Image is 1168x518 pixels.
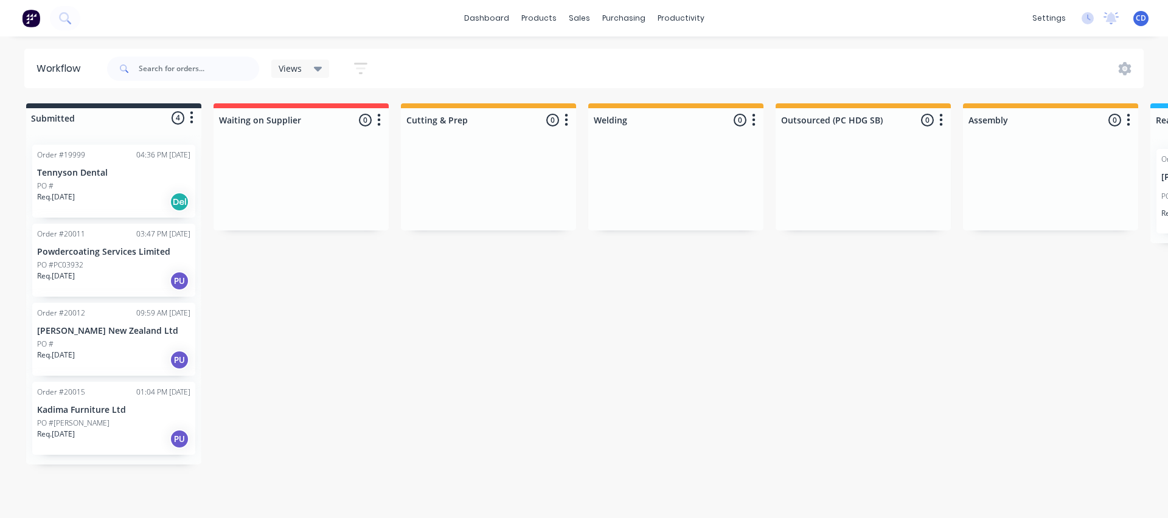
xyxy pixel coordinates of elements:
div: sales [563,9,596,27]
p: Req. [DATE] [37,192,75,202]
p: Powdercoating Services Limited [37,247,190,257]
p: Req. [DATE] [37,350,75,361]
div: Order #1999904:36 PM [DATE]Tennyson DentalPO #Req.[DATE]Del [32,145,195,218]
p: [PERSON_NAME] New Zealand Ltd [37,326,190,336]
img: Factory [22,9,40,27]
div: Order #20012 [37,308,85,319]
div: 09:59 AM [DATE] [136,308,190,319]
div: 04:36 PM [DATE] [136,150,190,161]
div: PU [170,271,189,291]
input: Search for orders... [139,57,259,81]
div: products [515,9,563,27]
div: productivity [652,9,711,27]
p: PO #[PERSON_NAME] [37,418,109,429]
p: PO # [37,181,54,192]
p: Kadima Furniture Ltd [37,405,190,415]
div: Order #2001209:59 AM [DATE][PERSON_NAME] New Zealand LtdPO #Req.[DATE]PU [32,303,195,376]
div: Order #2001103:47 PM [DATE]Powdercoating Services LimitedPO #PC03932Req.[DATE]PU [32,224,195,297]
div: purchasing [596,9,652,27]
div: PU [170,429,189,449]
div: PU [170,350,189,370]
div: 03:47 PM [DATE] [136,229,190,240]
span: Views [279,62,302,75]
div: Order #19999 [37,150,85,161]
div: Order #20011 [37,229,85,240]
span: CD [1136,13,1146,24]
div: Order #20015 [37,387,85,398]
a: dashboard [458,9,515,27]
p: Req. [DATE] [37,271,75,281]
div: Del [170,192,189,212]
p: Req. [DATE] [37,429,75,440]
p: Tennyson Dental [37,168,190,178]
div: 01:04 PM [DATE] [136,387,190,398]
p: PO #PC03932 [37,260,83,271]
div: Order #2001501:04 PM [DATE]Kadima Furniture LtdPO #[PERSON_NAME]Req.[DATE]PU [32,382,195,455]
div: settings [1026,9,1072,27]
div: Workflow [36,61,86,76]
p: PO # [37,339,54,350]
